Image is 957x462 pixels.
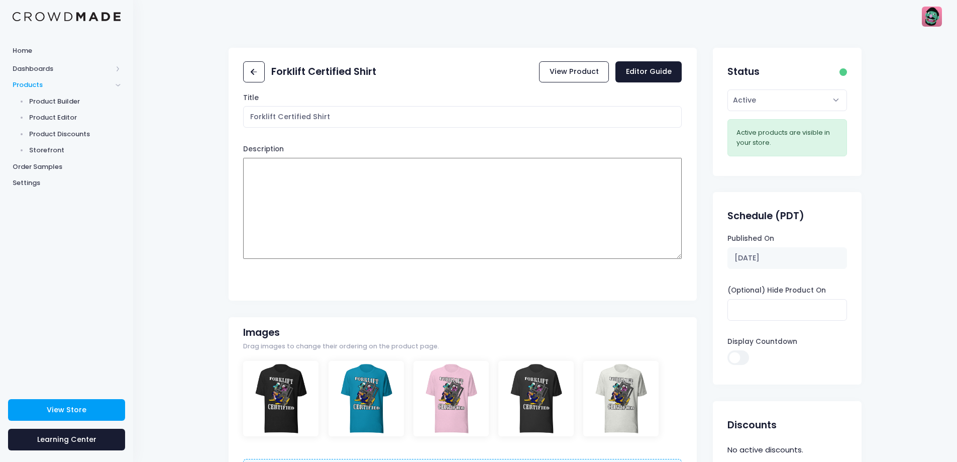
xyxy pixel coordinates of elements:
label: Description [243,144,284,154]
div: Active products are visible in your store. [736,128,838,147]
span: Storefront [29,145,121,155]
span: Drag images to change their ordering on the product page. [243,342,439,351]
span: Settings [13,178,121,188]
span: Product Builder [29,97,121,107]
div: No active discounts. [727,443,846,457]
h2: Status [727,66,760,77]
img: User [922,7,942,27]
label: (Optional) Hide Product On [727,286,826,296]
span: Dashboards [13,64,112,74]
h2: Forklift Certified Shirt [271,66,376,77]
span: Product Editor [29,113,121,123]
a: Editor Guide [615,61,682,83]
span: Learning Center [37,434,96,444]
img: Logo [13,12,121,22]
a: View Product [539,61,609,83]
span: Product Discounts [29,129,121,139]
label: Display Countdown [727,337,797,347]
h2: Schedule (PDT) [727,210,804,222]
a: Learning Center [8,429,125,450]
h2: Discounts [727,419,777,431]
span: View Store [47,405,86,415]
span: Order Samples [13,162,121,172]
h2: Images [243,327,280,338]
span: Products [13,80,112,90]
span: Home [13,46,121,56]
label: Title [243,93,259,103]
a: View Store [8,399,125,421]
label: Published On [727,234,774,244]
